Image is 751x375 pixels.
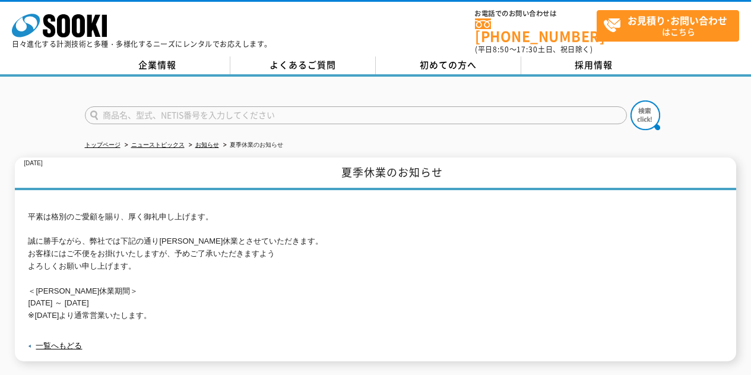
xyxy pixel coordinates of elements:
[628,13,727,27] strong: お見積り･お問い合わせ
[493,44,509,55] span: 8:50
[475,44,592,55] span: (平日 ～ 土日、祝日除く)
[516,44,538,55] span: 17:30
[85,56,230,74] a: 企業情報
[630,100,660,130] img: btn_search.png
[420,58,477,71] span: 初めての方へ
[36,341,82,350] a: 一覧へもどる
[597,10,739,42] a: お見積り･お問い合わせはこちら
[12,40,272,48] p: 日々進化する計測技術と多種・多様化するニーズにレンタルでお応えします。
[230,56,376,74] a: よくあるご質問
[24,157,42,170] p: [DATE]
[221,139,283,152] li: 夏季休業のお知らせ
[195,141,219,148] a: お知らせ
[85,141,121,148] a: トップページ
[521,56,667,74] a: 採用情報
[376,56,521,74] a: 初めての方へ
[603,11,739,40] span: はこちら
[475,18,597,43] a: [PHONE_NUMBER]
[475,10,597,17] span: お電話でのお問い合わせは
[131,141,185,148] a: ニューストピックス
[15,157,736,190] h1: 夏季休業のお知らせ
[85,106,627,124] input: 商品名、型式、NETIS番号を入力してください
[28,211,723,322] p: 平素は格別のご愛顧を賜り、厚く御礼申し上げます。 誠に勝手ながら、弊社では下記の通り[PERSON_NAME]休業とさせていただきます。 お客様にはご不便をお掛けいたしますが、予めご了承いただき...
